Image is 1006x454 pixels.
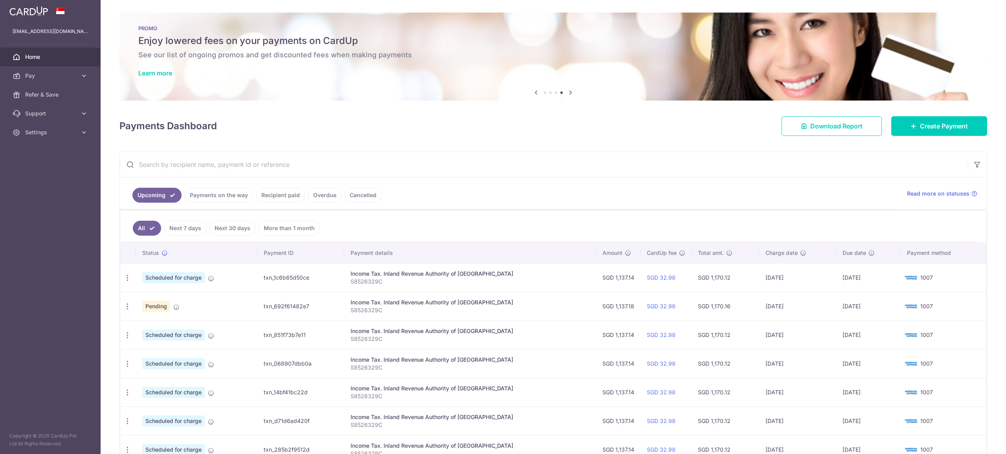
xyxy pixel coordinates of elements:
[351,384,590,392] div: Income Tax. Inland Revenue Authority of [GEOGRAPHIC_DATA]
[698,249,724,257] span: Total amt.
[257,406,344,435] td: txn_d71d6ad420f
[836,349,901,378] td: [DATE]
[120,152,968,177] input: Search by recipient name, payment id or reference
[647,331,676,338] a: SGD 32.98
[920,331,933,338] span: 1007
[647,446,676,453] a: SGD 32.98
[891,116,987,136] a: Create Payment
[692,406,759,435] td: SGD 1,170.12
[351,306,590,314] p: S8526329C
[692,320,759,349] td: SGD 1,170.12
[257,243,344,263] th: Payment ID
[164,221,206,236] a: Next 7 days
[596,378,641,406] td: SGD 1,137.14
[692,292,759,320] td: SGD 1,170.16
[257,349,344,378] td: txn_068907dbb0a
[142,387,205,398] span: Scheduled for charge
[810,121,863,131] span: Download Report
[257,292,344,320] td: txn_692f61482e7
[602,249,622,257] span: Amount
[766,249,798,257] span: Charge date
[25,128,77,136] span: Settings
[920,446,933,453] span: 1007
[903,330,919,340] img: Bank Card
[843,249,866,257] span: Due date
[920,121,968,131] span: Create Payment
[209,221,255,236] a: Next 30 days
[257,263,344,292] td: txn_1c6b65d50ce
[759,320,836,349] td: [DATE]
[256,188,305,203] a: Recipient paid
[759,349,836,378] td: [DATE]
[907,190,969,198] span: Read more on statuses
[596,263,641,292] td: SGD 1,137.14
[9,6,48,16] img: CardUp
[907,190,977,198] a: Read more on statuses
[344,243,596,263] th: Payment details
[955,430,998,450] iframe: Opens a widget where you can find more information
[759,292,836,320] td: [DATE]
[351,298,590,306] div: Income Tax. Inland Revenue Authority of [GEOGRAPHIC_DATA]
[759,378,836,406] td: [DATE]
[920,360,933,367] span: 1007
[25,110,77,117] span: Support
[25,53,77,61] span: Home
[836,320,901,349] td: [DATE]
[351,364,590,372] p: S8526329C
[596,349,641,378] td: SGD 1,137.14
[920,417,933,424] span: 1007
[920,389,933,395] span: 1007
[351,327,590,335] div: Income Tax. Inland Revenue Authority of [GEOGRAPHIC_DATA]
[903,388,919,397] img: Bank Card
[782,116,882,136] a: Download Report
[119,13,987,101] img: Latest Promos banner
[596,292,641,320] td: SGD 1,137.18
[351,270,590,278] div: Income Tax. Inland Revenue Authority of [GEOGRAPHIC_DATA]
[836,263,901,292] td: [DATE]
[142,301,170,312] span: Pending
[836,378,901,406] td: [DATE]
[647,360,676,367] a: SGD 32.98
[596,406,641,435] td: SGD 1,137.14
[142,249,159,257] span: Status
[759,406,836,435] td: [DATE]
[142,358,205,369] span: Scheduled for charge
[25,91,77,99] span: Refer & Save
[351,392,590,400] p: S8526329C
[759,263,836,292] td: [DATE]
[119,119,217,133] h4: Payments Dashboard
[138,25,968,31] p: PROMO
[142,416,205,427] span: Scheduled for charge
[836,292,901,320] td: [DATE]
[836,406,901,435] td: [DATE]
[647,249,677,257] span: CardUp fee
[351,413,590,421] div: Income Tax. Inland Revenue Authority of [GEOGRAPHIC_DATA]
[692,349,759,378] td: SGD 1,170.12
[901,243,986,263] th: Payment method
[351,442,590,450] div: Income Tax. Inland Revenue Authority of [GEOGRAPHIC_DATA]
[692,378,759,406] td: SGD 1,170.12
[25,72,77,80] span: Pay
[308,188,341,203] a: Overdue
[142,272,205,283] span: Scheduled for charge
[692,263,759,292] td: SGD 1,170.12
[257,378,344,406] td: txn_14bf41bc22d
[903,302,919,311] img: Bank Card
[138,69,172,77] a: Learn more
[647,303,676,309] a: SGD 32.98
[133,221,161,236] a: All
[257,320,344,349] td: txn_851f73b7e11
[142,330,205,340] span: Scheduled for charge
[259,221,320,236] a: More than 1 month
[138,35,968,47] h5: Enjoy lowered fees on your payments on CardUp
[647,274,676,281] a: SGD 32.98
[351,335,590,343] p: S8526329C
[132,188,182,203] a: Upcoming
[903,359,919,368] img: Bank Card
[920,274,933,281] span: 1007
[138,50,968,60] h6: See our list of ongoing promos and get discounted fees when making payments
[351,278,590,286] p: S8526329C
[596,320,641,349] td: SGD 1,137.14
[920,303,933,309] span: 1007
[351,421,590,429] p: S8526329C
